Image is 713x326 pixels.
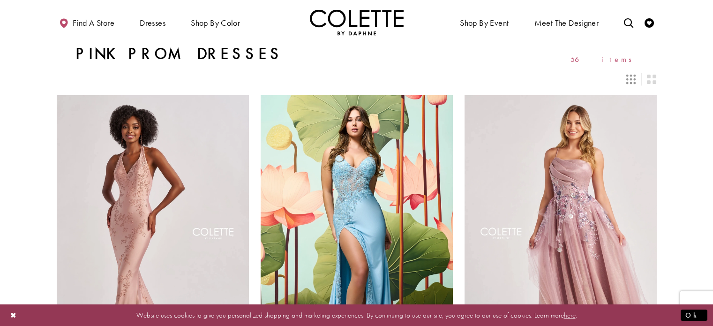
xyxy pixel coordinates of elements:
span: Dresses [140,18,165,28]
span: Switch layout to 3 columns [626,75,636,84]
span: Dresses [137,9,168,35]
a: Toggle search [622,9,636,35]
span: Shop by color [191,18,240,28]
h1: Pink Prom Dresses [75,45,283,63]
div: Layout Controls [51,69,662,90]
a: Find a store [57,9,117,35]
span: Switch layout to 2 columns [647,75,656,84]
img: Colette by Daphne [310,9,404,35]
a: Meet the designer [532,9,601,35]
p: Website uses cookies to give you personalized shopping and marketing experiences. By continuing t... [68,309,645,321]
span: Shop By Event [460,18,509,28]
button: Submit Dialog [681,309,707,321]
a: Visit Home Page [310,9,404,35]
span: Find a store [73,18,114,28]
span: 56 items [570,55,638,63]
a: Check Wishlist [642,9,656,35]
span: Shop By Event [458,9,511,35]
span: Meet the designer [534,18,599,28]
a: here [564,310,576,319]
button: Close Dialog [6,307,22,323]
span: Shop by color [188,9,242,35]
